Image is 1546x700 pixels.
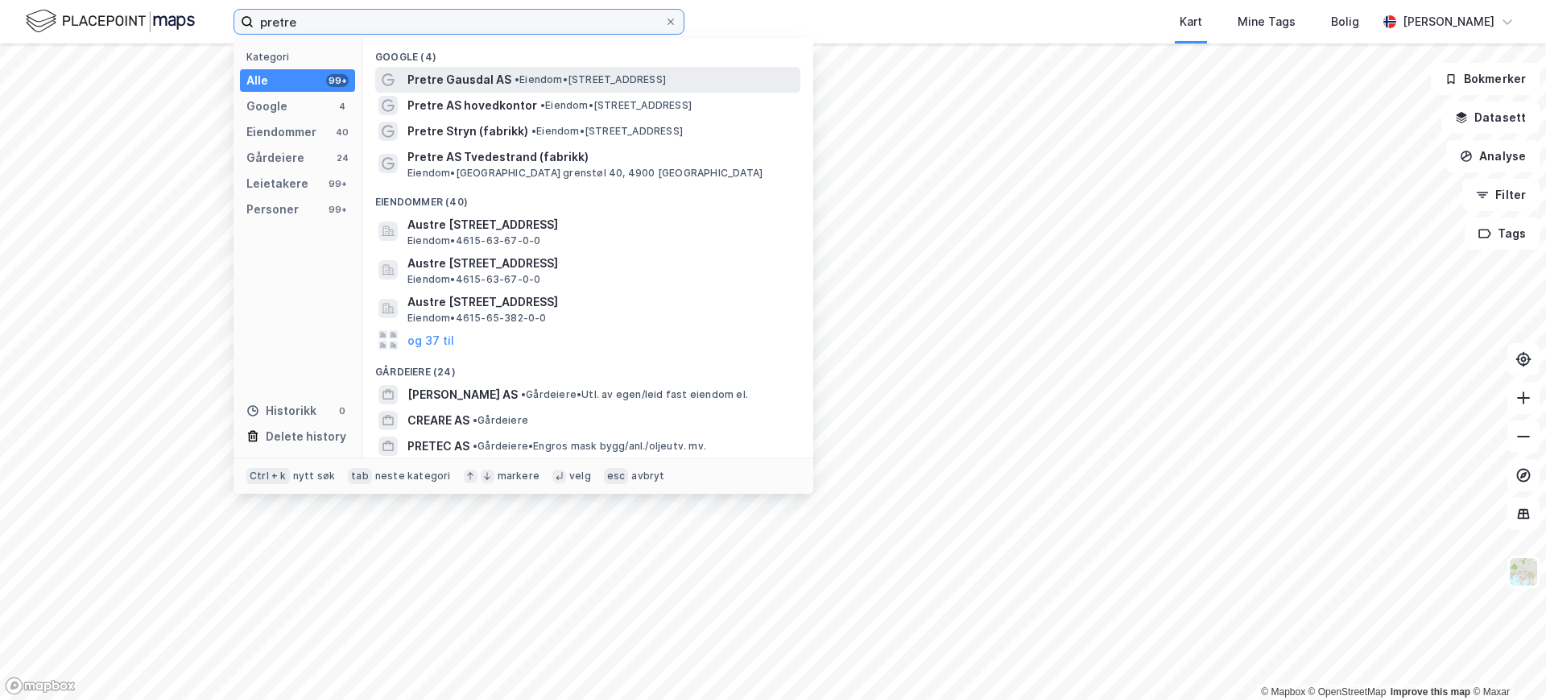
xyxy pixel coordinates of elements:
[407,234,540,247] span: Eiendom • 4615-63-67-0-0
[407,312,547,325] span: Eiendom • 4615-65-382-0-0
[246,200,299,219] div: Personer
[407,147,794,167] span: Pretre AS Tvedestrand (fabrikk)
[348,468,372,484] div: tab
[1308,686,1387,698] a: OpenStreetMap
[246,122,316,142] div: Eiendommer
[336,151,349,164] div: 24
[26,7,195,35] img: logo.f888ab2527a4732fd821a326f86c7f29.svg
[1465,217,1540,250] button: Tags
[5,677,76,695] a: Mapbox homepage
[246,468,290,484] div: Ctrl + k
[336,100,349,113] div: 4
[407,254,794,273] span: Austre [STREET_ADDRESS]
[336,404,349,417] div: 0
[407,215,794,234] span: Austre [STREET_ADDRESS]
[246,174,308,193] div: Leietakere
[407,330,454,350] button: og 37 til
[362,353,813,382] div: Gårdeiere (24)
[1403,12,1494,31] div: [PERSON_NAME]
[407,70,511,89] span: Pretre Gausdal AS
[473,414,477,426] span: •
[515,73,666,86] span: Eiendom • [STREET_ADDRESS]
[246,97,287,116] div: Google
[1431,63,1540,95] button: Bokmerker
[631,470,664,483] div: avbryt
[515,73,519,85] span: •
[473,440,477,452] span: •
[254,10,664,34] input: Søk på adresse, matrikkel, gårdeiere, leietakere eller personer
[1331,12,1359,31] div: Bolig
[246,51,355,63] div: Kategori
[521,388,526,400] span: •
[473,414,528,427] span: Gårdeiere
[521,388,748,401] span: Gårdeiere • Utl. av egen/leid fast eiendom el.
[1238,12,1296,31] div: Mine Tags
[266,427,346,446] div: Delete history
[407,292,794,312] span: Austre [STREET_ADDRESS]
[246,148,304,168] div: Gårdeiere
[407,122,528,141] span: Pretre Stryn (fabrikk)
[336,126,349,139] div: 40
[498,470,539,483] div: markere
[362,183,813,212] div: Eiendommer (40)
[246,401,316,420] div: Historikk
[1508,557,1539,587] img: Z
[1465,623,1546,700] div: Kontrollprogram for chat
[326,177,349,190] div: 99+
[407,96,537,115] span: Pretre AS hovedkontor
[293,470,336,483] div: nytt søk
[1391,686,1470,698] a: Improve this map
[407,273,540,286] span: Eiendom • 4615-63-67-0-0
[326,203,349,216] div: 99+
[569,470,591,483] div: velg
[531,125,536,137] span: •
[604,468,629,484] div: esc
[1465,623,1546,700] iframe: Chat Widget
[531,125,683,138] span: Eiendom • [STREET_ADDRESS]
[407,385,518,404] span: [PERSON_NAME] AS
[540,99,692,112] span: Eiendom • [STREET_ADDRESS]
[1441,101,1540,134] button: Datasett
[473,440,706,453] span: Gårdeiere • Engros mask bygg/anl./oljeutv. mv.
[407,437,469,456] span: PRETEC AS
[362,38,813,67] div: Google (4)
[407,167,763,180] span: Eiendom • [GEOGRAPHIC_DATA] grenstøl 40, 4900 [GEOGRAPHIC_DATA]
[1261,686,1305,698] a: Mapbox
[326,74,349,87] div: 99+
[1462,179,1540,211] button: Filter
[1446,140,1540,172] button: Analyse
[407,411,469,430] span: CREARE AS
[375,470,451,483] div: neste kategori
[246,71,268,90] div: Alle
[540,99,545,111] span: •
[1180,12,1202,31] div: Kart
